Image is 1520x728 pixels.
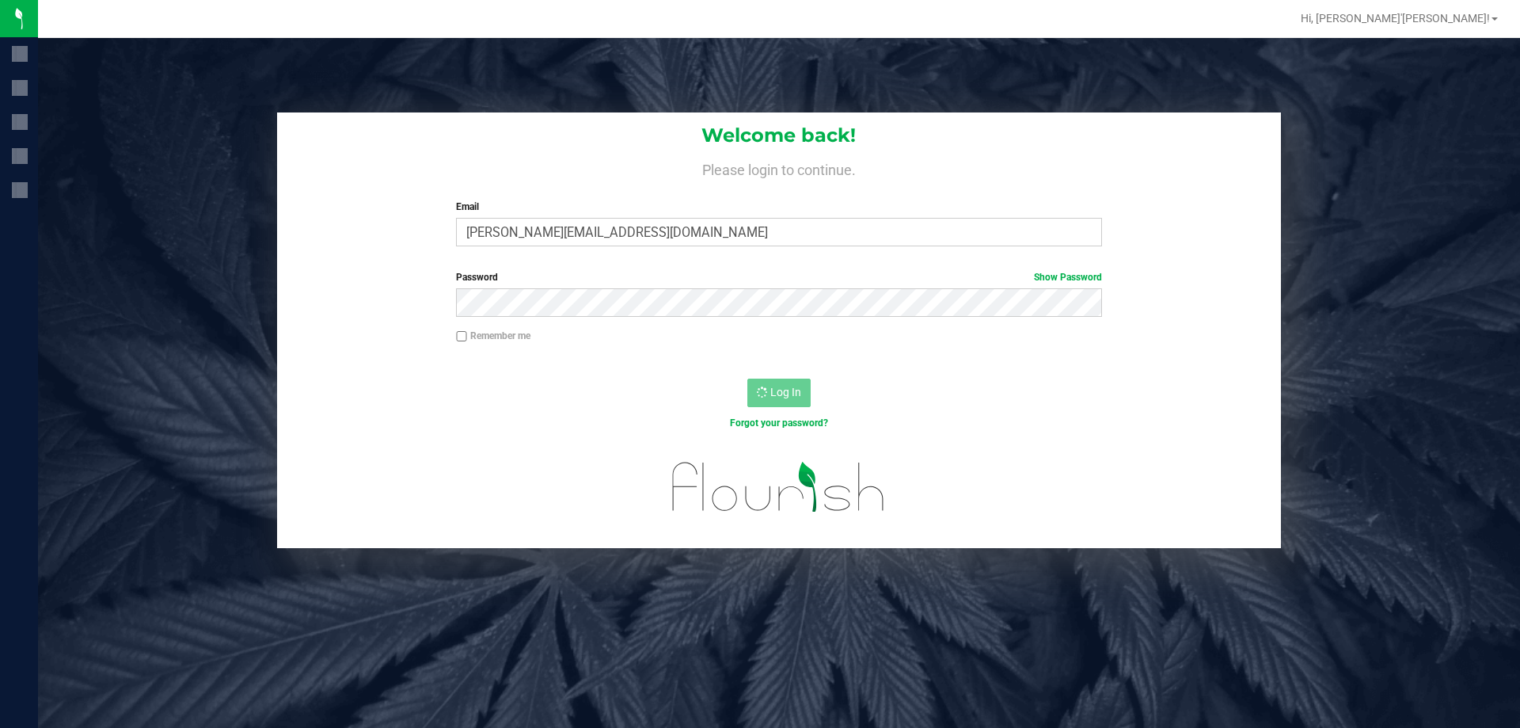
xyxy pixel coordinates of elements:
[653,447,904,528] img: flourish_logo.svg
[1034,272,1102,283] a: Show Password
[456,331,467,342] input: Remember me
[456,329,530,343] label: Remember me
[770,386,801,398] span: Log In
[456,200,1101,214] label: Email
[277,125,1281,146] h1: Welcome back!
[730,417,828,429] a: Forgot your password?
[277,158,1281,177] h4: Please login to continue.
[1301,12,1490,25] span: Hi, [PERSON_NAME]'[PERSON_NAME]!
[456,272,498,283] span: Password
[747,379,811,407] button: Log In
